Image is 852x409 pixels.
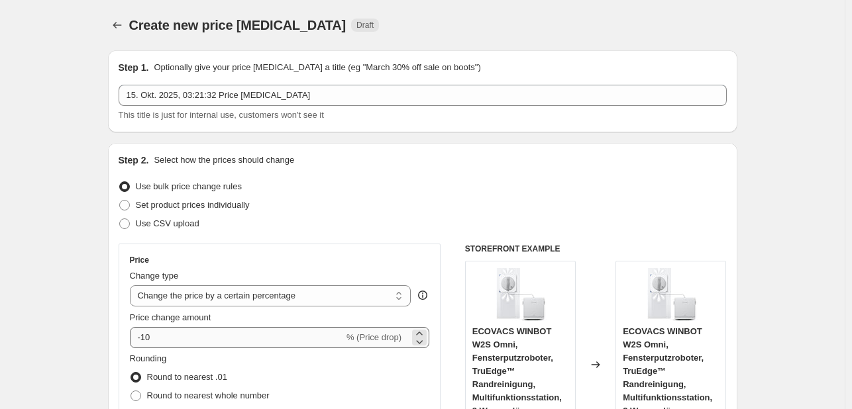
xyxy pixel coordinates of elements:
[130,312,211,322] span: Price change amount
[119,110,324,120] span: This title is just for internal use, customers won't see it
[147,372,227,382] span: Round to nearest .01
[108,16,127,34] button: Price change jobs
[130,353,167,363] span: Rounding
[465,244,727,254] h6: STOREFRONT EXAMPLE
[119,154,149,167] h2: Step 2.
[154,154,294,167] p: Select how the prices should change
[136,181,242,191] span: Use bulk price change rules
[136,218,199,228] span: Use CSV upload
[356,20,374,30] span: Draft
[130,255,149,265] h3: Price
[129,18,346,32] span: Create new price [MEDICAL_DATA]
[494,268,547,321] img: 61zkVAk5bOL_80x.jpg
[130,327,344,348] input: -15
[154,61,480,74] p: Optionally give your price [MEDICAL_DATA] a title (eg "March 30% off sale on boots")
[645,268,698,321] img: 61zkVAk5bOL_80x.jpg
[130,271,179,281] span: Change type
[119,61,149,74] h2: Step 1.
[136,200,250,210] span: Set product prices individually
[346,332,401,342] span: % (Price drop)
[416,289,429,302] div: help
[119,85,727,106] input: 30% off holiday sale
[147,390,270,400] span: Round to nearest whole number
